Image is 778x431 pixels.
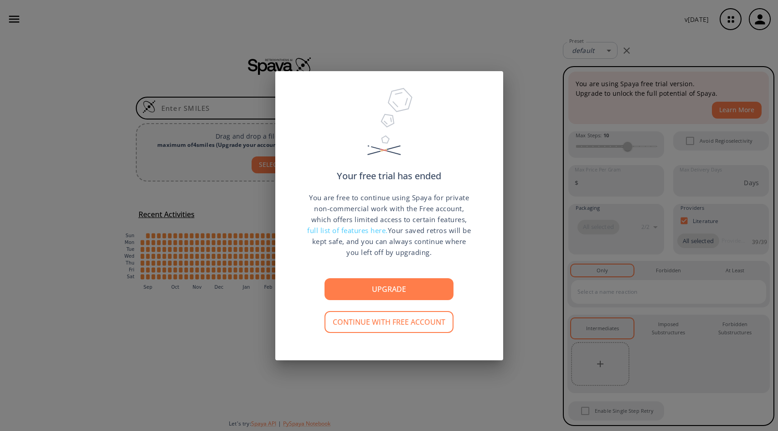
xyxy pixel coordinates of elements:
button: Upgrade [325,278,453,300]
p: Your free trial has ended [337,171,441,181]
p: You are free to continue using Spaya for private non-commercial work with the Free account, which... [307,192,471,258]
span: full list of features here. [307,226,388,235]
img: Trial Ended [363,85,415,171]
button: Continue with free account [325,311,453,333]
